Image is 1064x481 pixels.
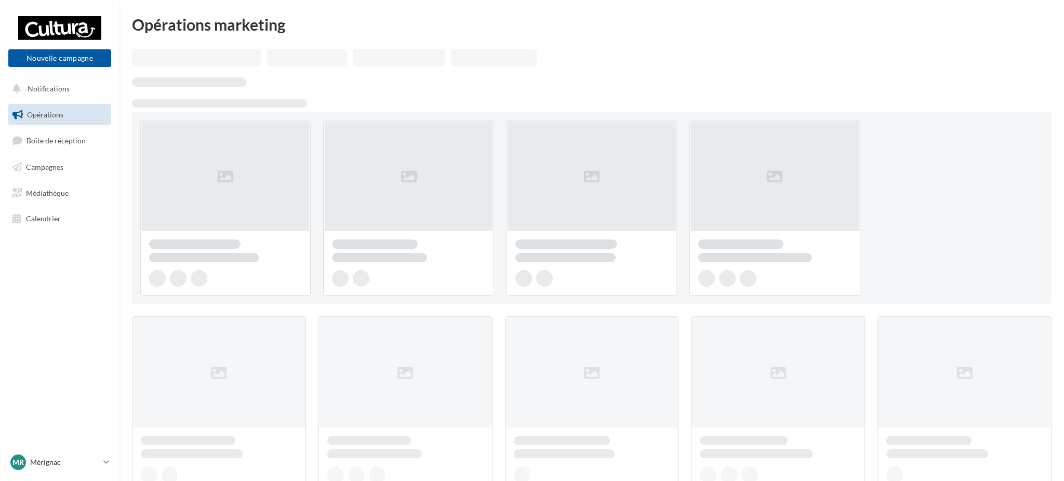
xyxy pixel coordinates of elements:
span: Boîte de réception [26,136,86,145]
a: Boîte de réception [6,129,113,152]
div: Opérations marketing [132,17,1052,32]
span: Notifications [28,84,70,93]
p: Mérignac [30,457,99,467]
button: Notifications [6,78,109,100]
a: Campagnes [6,156,113,178]
span: Calendrier [26,214,61,223]
a: Médiathèque [6,182,113,204]
span: Médiathèque [26,188,69,197]
span: Mr [12,457,24,467]
a: Opérations [6,104,113,126]
button: Nouvelle campagne [8,49,111,67]
span: Opérations [27,110,63,119]
a: Calendrier [6,208,113,230]
span: Campagnes [26,163,63,171]
a: Mr Mérignac [8,452,111,472]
